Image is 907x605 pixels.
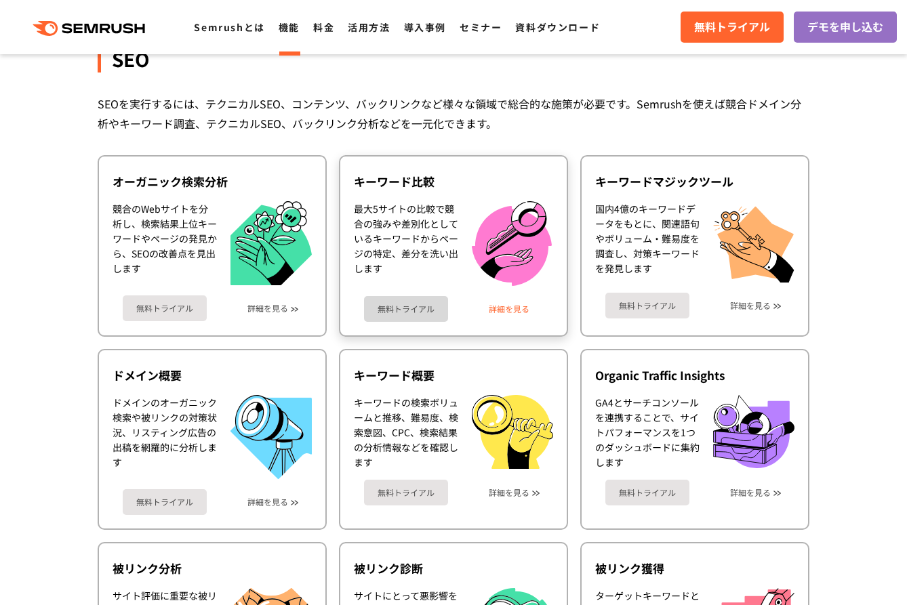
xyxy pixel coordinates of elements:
[595,201,700,283] div: 国内4億のキーワードデータをもとに、関連語句やボリューム・難易度を調査し、対策キーワードを発見します
[354,560,553,577] div: 被リンク診断
[348,20,390,34] a: 活用方法
[515,20,600,34] a: 資料ダウンロード
[472,201,552,286] img: キーワード比較
[595,367,794,383] div: Organic Traffic Insights
[113,201,217,286] div: 競合のWebサイトを分析し、検索結果上位キーワードやページの発見から、SEOの改善点を見出します
[113,560,312,577] div: 被リンク分析
[230,395,312,479] img: ドメイン概要
[113,395,217,479] div: ドメインのオーガニック検索や被リンクの対策状況、リスティング広告の出稿を網羅的に分析します
[595,560,794,577] div: 被リンク獲得
[605,480,689,505] a: 無料トライアル
[794,12,897,43] a: デモを申し込む
[681,12,784,43] a: 無料トライアル
[230,201,312,286] img: オーガニック検索分析
[713,201,794,283] img: キーワードマジックツール
[354,173,553,190] div: キーワード比較
[354,395,458,470] div: キーワードの検索ボリュームと推移、難易度、検索意図、CPC、検索結果の分析情報などを確認します
[595,395,700,470] div: GA4とサーチコンソールを連携することで、サイトパフォーマンスを1つのダッシュボードに集約します
[730,488,771,497] a: 詳細を見る
[460,20,502,34] a: セミナー
[489,488,529,497] a: 詳細を見る
[194,20,264,34] a: Semrushとは
[489,304,529,314] a: 詳細を見る
[247,304,288,313] a: 詳細を見る
[98,45,809,72] div: SEO
[694,18,770,36] span: 無料トライアル
[472,395,553,469] img: キーワード概要
[247,497,288,507] a: 詳細を見る
[123,295,207,321] a: 無料トライアル
[313,20,334,34] a: 料金
[279,20,300,34] a: 機能
[807,18,883,36] span: デモを申し込む
[354,367,553,383] div: キーワード概要
[98,94,809,133] div: SEOを実行するには、テクニカルSEO、コンテンツ、バックリンクなど様々な領域で総合的な施策が必要です。Semrushを使えば競合ドメイン分析やキーワード調査、テクニカルSEO、バックリンク分析...
[113,173,312,190] div: オーガニック検索分析
[595,173,794,190] div: キーワードマジックツール
[113,367,312,383] div: ドメイン概要
[605,293,689,318] a: 無料トライアル
[730,301,771,310] a: 詳細を見る
[354,201,458,286] div: 最大5サイトの比較で競合の強みや差別化としているキーワードからページの特定、差分を洗い出します
[123,489,207,515] a: 無料トライアル
[364,296,448,322] a: 無料トライアル
[364,480,448,505] a: 無料トライアル
[713,395,794,468] img: Organic Traffic Insights
[404,20,446,34] a: 導入事例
